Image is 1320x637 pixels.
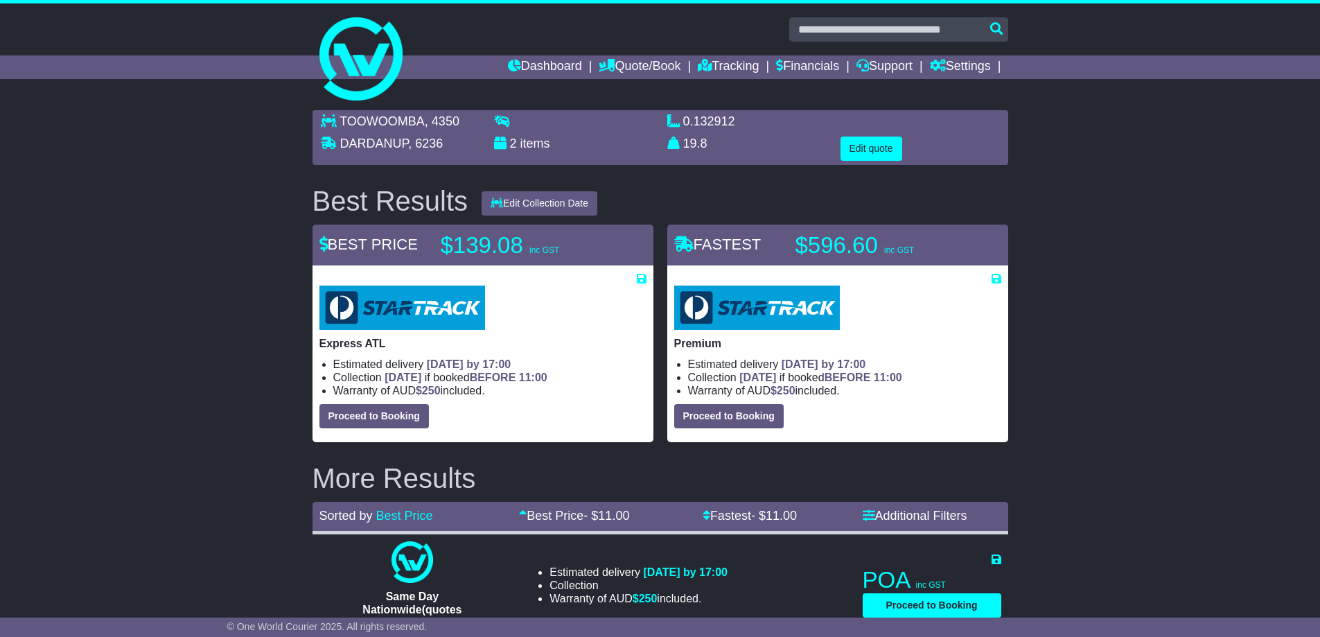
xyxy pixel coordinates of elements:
[874,372,902,383] span: 11:00
[519,509,629,523] a: Best Price- $11.00
[916,580,946,590] span: inc GST
[529,245,559,255] span: inc GST
[777,385,795,396] span: 250
[782,358,866,370] span: [DATE] by 17:00
[510,137,517,150] span: 2
[519,372,547,383] span: 11:00
[863,509,967,523] a: Additional Filters
[333,371,646,384] li: Collection
[688,371,1001,384] li: Collection
[766,509,797,523] span: 11.00
[306,186,475,216] div: Best Results
[408,137,443,150] span: , 6236
[863,593,1001,618] button: Proceed to Booking
[441,232,614,259] p: $139.08
[739,372,776,383] span: [DATE]
[639,593,658,604] span: 250
[391,541,433,583] img: One World Courier: Same Day Nationwide(quotes take 0.5-1 hour)
[683,114,735,128] span: 0.132912
[319,236,418,253] span: BEST PRICE
[841,137,902,161] button: Edit quote
[470,372,516,383] span: BEFORE
[333,384,646,397] li: Warranty of AUD included.
[340,137,409,150] span: DARDANUP
[751,509,797,523] span: - $
[683,137,707,150] span: 19.8
[863,566,1001,594] p: POA
[674,236,762,253] span: FASTEST
[416,385,441,396] span: $
[825,372,871,383] span: BEFORE
[319,509,373,523] span: Sorted by
[319,337,646,350] p: Express ATL
[376,509,433,523] a: Best Price
[425,114,459,128] span: , 4350
[508,55,582,79] a: Dashboard
[549,579,728,592] li: Collection
[319,286,485,330] img: StarTrack: Express ATL
[385,372,547,383] span: if booked
[698,55,759,79] a: Tracking
[583,509,629,523] span: - $
[385,372,421,383] span: [DATE]
[227,621,428,632] span: © One World Courier 2025. All rights reserved.
[422,385,441,396] span: 250
[688,358,1001,371] li: Estimated delivery
[362,591,461,629] span: Same Day Nationwide(quotes take 0.5-1 hour)
[776,55,839,79] a: Financials
[771,385,795,396] span: $
[333,358,646,371] li: Estimated delivery
[549,592,728,605] li: Warranty of AUD included.
[703,509,797,523] a: Fastest- $11.00
[599,55,680,79] a: Quote/Book
[674,286,840,330] img: StarTrack: Premium
[856,55,913,79] a: Support
[598,509,629,523] span: 11.00
[674,404,784,428] button: Proceed to Booking
[340,114,425,128] span: TOOWOOMBA
[688,384,1001,397] li: Warranty of AUD included.
[482,191,597,216] button: Edit Collection Date
[674,337,1001,350] p: Premium
[313,463,1008,494] h2: More Results
[739,372,901,383] span: if booked
[633,593,658,604] span: $
[520,137,550,150] span: items
[643,566,728,578] span: [DATE] by 17:00
[549,566,728,579] li: Estimated delivery
[884,245,914,255] span: inc GST
[319,404,429,428] button: Proceed to Booking
[427,358,511,370] span: [DATE] by 17:00
[795,232,969,259] p: $596.60
[930,55,991,79] a: Settings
